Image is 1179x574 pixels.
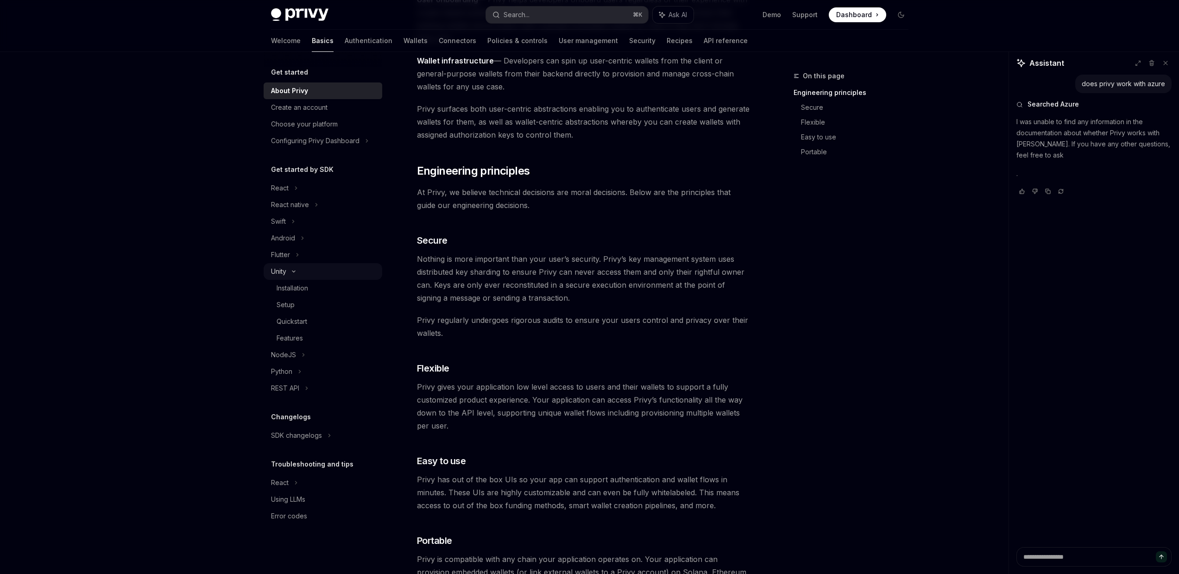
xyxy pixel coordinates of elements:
div: React [271,477,289,488]
div: Python [271,366,292,377]
h5: Get started [271,67,308,78]
a: Recipes [667,30,693,52]
div: Setup [277,299,295,310]
span: Privy regularly undergoes rigorous audits to ensure your users control and privacy over their wal... [417,314,751,340]
a: Connectors [439,30,476,52]
a: About Privy [264,82,382,99]
div: Using LLMs [271,494,305,505]
span: Dashboard [836,10,872,19]
div: Unity [271,266,286,277]
h5: Changelogs [271,411,311,423]
span: Ask AI [668,10,687,19]
span: Privy has out of the box UIs so your app can support authentication and wallet flows in minutes. ... [417,473,751,512]
a: Basics [312,30,334,52]
div: Search... [504,9,530,20]
div: About Privy [271,85,308,96]
div: Create an account [271,102,328,113]
a: Easy to use [801,130,916,145]
a: Flexible [801,115,916,130]
a: Engineering principles [794,85,916,100]
a: Error codes [264,508,382,524]
div: Android [271,233,295,244]
span: Secure [417,234,448,247]
span: Portable [417,534,452,547]
div: does privy work with azure [1082,79,1165,88]
a: Features [264,330,382,347]
span: Privy surfaces both user-centric abstractions enabling you to authenticate users and generate wal... [417,102,751,141]
a: Support [792,10,818,19]
span: Assistant [1029,57,1064,69]
a: Demo [763,10,781,19]
div: React [271,183,289,194]
span: Nothing is more important than your user’s security. Privy’s key management system uses distribut... [417,252,751,304]
a: Dashboard [829,7,886,22]
button: Toggle dark mode [894,7,908,22]
a: User management [559,30,618,52]
img: dark logo [271,8,328,21]
div: Choose your platform [271,119,338,130]
a: Policies & controls [487,30,548,52]
a: Welcome [271,30,301,52]
a: Security [629,30,656,52]
a: Authentication [345,30,392,52]
span: Searched Azure [1028,100,1079,109]
span: Privy gives your application low level access to users and their wallets to support a fully custo... [417,380,751,432]
div: Features [277,333,303,344]
a: Portable [801,145,916,159]
strong: Wallet infrastructure [417,56,494,65]
div: REST API [271,383,299,394]
a: Create an account [264,99,382,116]
div: Installation [277,283,308,294]
div: SDK changelogs [271,430,322,441]
div: Flutter [271,249,290,260]
span: Easy to use [417,454,466,467]
a: Installation [264,280,382,296]
span: Flexible [417,362,449,375]
span: — Developers can spin up user-centric wallets from the client or general-purpose wallets from the... [417,54,751,93]
span: At Privy, we believe technical decisions are moral decisions. Below are the principles that guide... [417,186,751,212]
div: Configuring Privy Dashboard [271,135,359,146]
div: Error codes [271,511,307,522]
span: On this page [803,70,845,82]
div: Swift [271,216,286,227]
span: ⌘ K [633,11,643,19]
div: Quickstart [277,316,307,327]
a: API reference [704,30,748,52]
a: Secure [801,100,916,115]
a: Setup [264,296,382,313]
a: Quickstart [264,313,382,330]
button: Ask AI [653,6,694,23]
h5: Troubleshooting and tips [271,459,353,470]
h5: Get started by SDK [271,164,334,175]
a: Wallets [404,30,428,52]
div: NodeJS [271,349,296,360]
button: Search...⌘K [486,6,648,23]
button: Searched Azure [1016,100,1172,109]
p: I was unable to find any information in the documentation about whether Privy works with [PERSON_... [1016,116,1172,161]
button: Send message [1156,551,1167,562]
span: Engineering principles [417,164,530,178]
div: React native [271,199,309,210]
a: Using LLMs [264,491,382,508]
p: . [1016,168,1172,179]
a: Choose your platform [264,116,382,132]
